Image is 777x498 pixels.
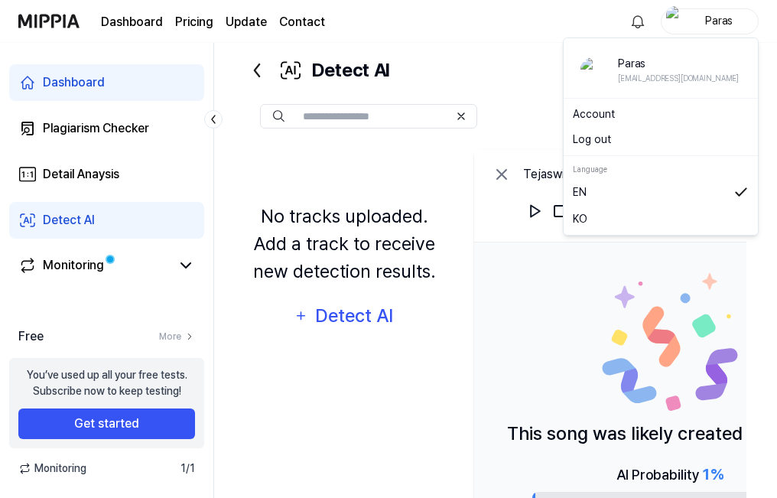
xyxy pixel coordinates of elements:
a: Monitoring [18,256,171,275]
div: profileParas [563,37,759,236]
a: Dashboard [101,13,163,31]
button: Detect AI [284,298,404,334]
img: stop [552,203,567,219]
a: Dashboard [9,64,204,101]
a: Detect AI [9,202,204,239]
div: Detect AI [43,211,95,229]
img: 체크 [733,184,749,200]
a: More [159,330,195,343]
img: profile [580,57,605,82]
div: Paras [618,55,739,72]
span: Monitoring [18,461,86,477]
div: You’ve used up all your free tests. Subscribe now to keep testing! [27,367,187,399]
a: Update [226,13,267,31]
img: play [528,203,543,219]
div: [EMAIL_ADDRESS][DOMAIN_NAME] [618,72,739,84]
button: Log out [573,132,749,148]
a: KO [573,210,749,227]
a: Plagiarism Checker [9,110,204,147]
div: No tracks uploaded. Add a track to receive new detection results. [245,203,444,285]
div: Detect AI [313,301,395,330]
a: Account [573,106,749,122]
a: Pricing [175,13,213,31]
a: Contact [279,13,325,31]
a: EN [573,184,749,200]
div: Dashboard [43,73,105,92]
div: Monitoring [43,256,104,275]
div: Tejaswi Policies Promotion Song [523,165,698,184]
div: Detail Anaysis [43,165,119,184]
button: profileParas [661,8,759,34]
img: profile [666,6,684,37]
span: 1 % [703,465,723,483]
img: 알림 [629,12,647,31]
div: AI Probability [616,463,723,486]
a: Detail Anaysis [9,156,204,193]
div: Plagiarism Checker [43,119,149,138]
button: Get started [18,408,195,439]
span: 1 / 1 [180,461,195,477]
div: Paras [689,12,749,29]
span: Free [18,327,44,346]
img: Human [601,273,739,411]
img: Search [273,110,284,122]
div: Detect AI [245,52,389,89]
